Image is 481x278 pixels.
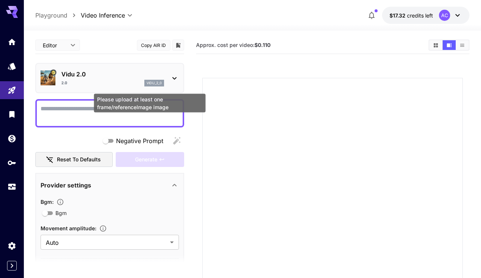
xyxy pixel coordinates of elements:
div: Wallet [7,134,16,143]
span: Bgm : [41,199,54,205]
div: AC [439,10,450,21]
div: Settings [7,241,16,250]
div: Library [7,110,16,119]
div: Show videos in grid viewShow videos in video viewShow videos in list view [429,40,469,51]
button: $17.31941AC [382,7,469,24]
button: Certified Model – Vetted for best performance and includes a commercial license. [50,70,56,76]
span: credits left [407,12,433,19]
span: Video Inference [81,11,125,20]
button: Reset to defaults [35,152,113,167]
p: 2.0 [61,80,67,86]
button: Copy AIR ID [137,40,170,51]
b: $0.110 [254,42,270,48]
div: Please upload at least one frame/referenceImage image [116,152,184,167]
button: Expand sidebar [7,261,17,271]
div: Playground [7,86,16,95]
button: Show videos in list view [456,40,469,50]
button: Show videos in video view [443,40,456,50]
span: Editor [43,41,66,49]
div: API Keys [7,158,16,167]
div: Please upload at least one frame/referenceImage image [94,94,206,113]
div: $17.31941 [389,12,433,19]
span: Negative Prompt [116,136,163,145]
button: Add to library [175,41,182,50]
button: Show videos in grid view [429,40,442,50]
span: $17.32 [389,12,407,19]
p: Provider settings [41,181,91,190]
a: Playground [35,11,67,20]
span: Bgm [55,209,67,217]
div: Certified Model – Vetted for best performance and includes a commercial license.Vidu 2.02.0vidu_2_0 [41,67,179,89]
div: Home [7,37,16,47]
p: Vidu 2.0 [61,70,164,79]
span: Approx. cost per video: [196,42,270,48]
span: Auto [46,238,167,247]
span: Movement amplitude : [41,225,96,231]
p: vidu_2_0 [147,80,162,86]
div: Usage [7,182,16,192]
div: Provider settings [41,176,179,194]
div: Models [7,61,16,71]
nav: breadcrumb [35,11,81,20]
